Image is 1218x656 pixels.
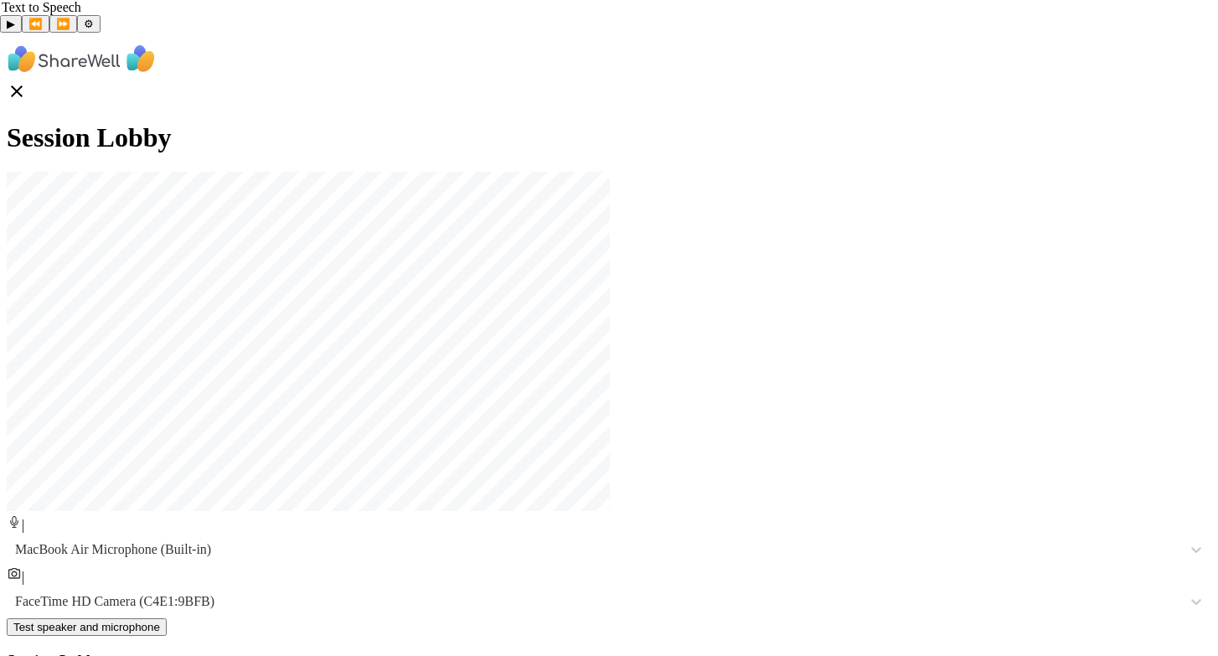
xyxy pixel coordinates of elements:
img: Microphone [7,514,22,529]
span: | [22,518,24,532]
div: MacBook Air Microphone (Built-in) [15,542,1173,557]
img: ShareWell Logo [121,39,160,78]
div: FaceTime HD Camera (C4E1:9BFB) [15,594,1173,609]
button: Settings [77,15,101,33]
img: ShareWell Logo [7,40,121,78]
button: Forward [49,15,77,33]
span: Test speaker and microphone [13,621,160,633]
button: Previous [22,15,49,33]
img: Camera [7,566,22,581]
span: | [22,570,24,584]
h1: Session Lobby [7,122,1211,153]
button: Test speaker and microphone [7,618,167,636]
